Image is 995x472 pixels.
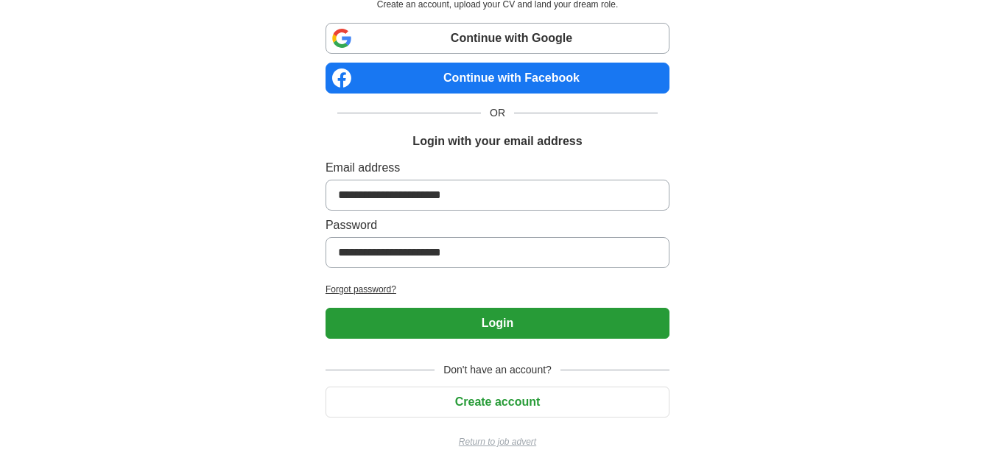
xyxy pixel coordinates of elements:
[326,63,669,94] a: Continue with Facebook
[481,105,514,121] span: OR
[326,159,669,177] label: Email address
[326,23,669,54] a: Continue with Google
[326,216,669,234] label: Password
[326,395,669,408] a: Create account
[326,435,669,448] a: Return to job advert
[326,283,669,296] a: Forgot password?
[435,362,560,378] span: Don't have an account?
[326,387,669,418] button: Create account
[412,133,582,150] h1: Login with your email address
[326,308,669,339] button: Login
